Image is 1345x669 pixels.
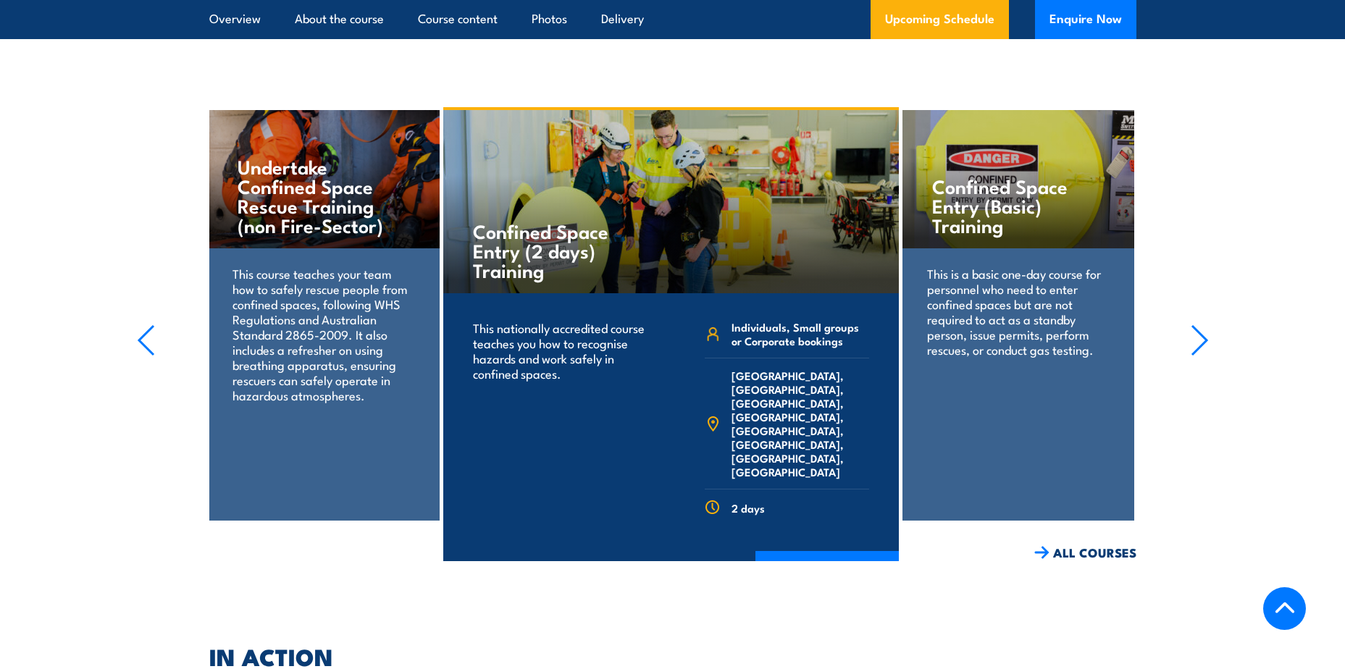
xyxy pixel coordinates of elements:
[209,646,1136,666] h2: IN ACTION
[1034,544,1136,561] a: ALL COURSES
[473,221,643,279] h4: Confined Space Entry (2 days) Training
[732,369,869,479] span: [GEOGRAPHIC_DATA], [GEOGRAPHIC_DATA], [GEOGRAPHIC_DATA], [GEOGRAPHIC_DATA], [GEOGRAPHIC_DATA], [G...
[473,320,652,381] p: This nationally accredited course teaches you how to recognise hazards and work safely in confine...
[732,501,765,515] span: 2 days
[927,266,1109,357] p: This is a basic one-day course for personnel who need to enter confined spaces but are not requir...
[755,551,899,589] a: COURSE DETAILS
[238,156,409,235] h4: Undertake Confined Space Rescue Training (non Fire-Sector)
[932,176,1104,235] h4: Confined Space Entry (Basic) Training
[732,320,869,348] span: Individuals, Small groups or Corporate bookings
[232,266,414,403] p: This course teaches your team how to safely rescue people from confined spaces, following WHS Reg...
